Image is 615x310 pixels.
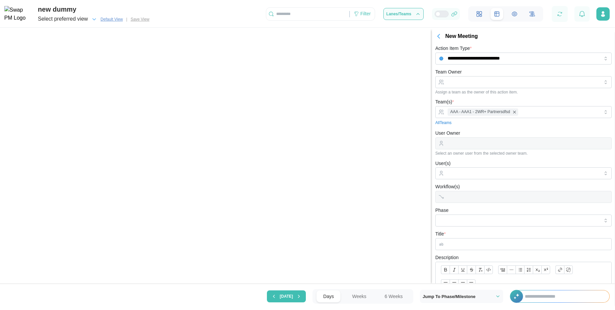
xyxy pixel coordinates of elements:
[101,16,123,23] span: Default View
[458,279,467,288] button: Align text: justify
[510,290,610,303] div: +
[450,109,510,115] span: AAA - AAA1 - 2WR+ Partnersdfsd
[484,265,493,274] button: Code
[4,6,31,23] img: Swap PM Logo
[435,207,449,214] label: Phase
[435,130,460,137] label: User Owner
[360,10,371,18] div: Filter
[435,231,446,238] label: Title
[435,183,460,191] label: Workflow(s)
[435,160,451,167] label: User(s)
[378,290,409,302] button: 6 Weeks
[524,265,533,274] button: Ordered list
[386,12,411,16] span: Lanes/Teams
[498,265,507,274] button: Blockquote
[555,9,564,19] button: Refresh Grid
[345,290,373,302] button: Weeks
[435,45,472,52] label: Action Item Type
[126,16,127,23] div: |
[435,120,452,126] a: All Teams
[441,279,450,288] button: Align text: left
[280,291,293,302] span: [DATE]
[533,265,541,274] button: Subscript
[458,265,467,274] button: Underline
[38,15,88,23] div: Select preferred view
[435,69,462,76] label: Team Owner
[445,32,615,41] div: New Meeting
[515,265,524,274] button: Bullet list
[316,290,340,302] button: Days
[476,265,484,274] button: Clear formatting
[564,265,573,274] button: Remove link
[435,151,612,156] div: Select an owner user from the selected owner team.
[467,265,476,274] button: Strikethrough
[441,265,450,274] button: Bold
[450,279,458,288] button: Align text: center
[38,4,152,15] div: new dummy
[423,294,476,299] span: Jump To Phase/Milestone
[450,265,458,274] button: Italic
[435,254,459,261] label: Description
[541,265,550,274] button: Superscript
[435,98,454,106] label: Team(s)
[435,90,612,94] div: Assign a team as the owner of this action item.
[467,279,476,288] button: Align text: right
[507,265,515,274] button: Horizontal line
[555,265,564,274] button: Link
